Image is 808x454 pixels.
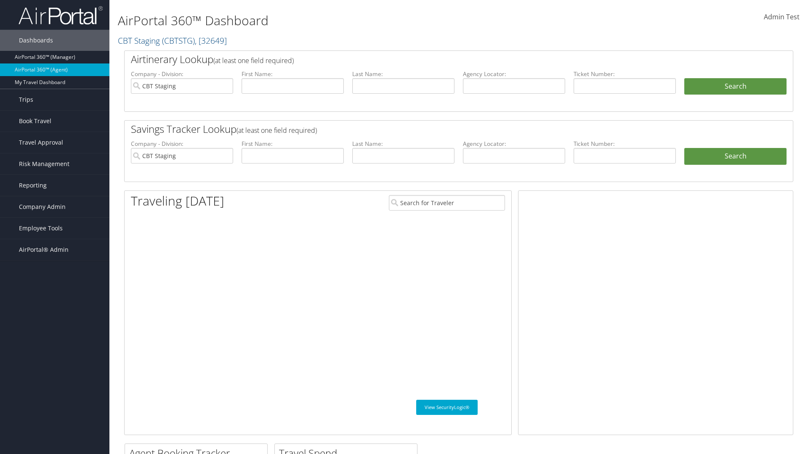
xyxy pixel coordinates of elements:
[463,70,565,78] label: Agency Locator:
[352,70,454,78] label: Last Name:
[19,218,63,239] span: Employee Tools
[684,78,787,95] button: Search
[19,196,66,217] span: Company Admin
[684,148,787,165] a: Search
[131,192,224,210] h1: Traveling [DATE]
[213,56,294,65] span: (at least one field required)
[416,400,478,415] a: View SecurityLogic®
[574,140,676,148] label: Ticket Number:
[574,70,676,78] label: Ticket Number:
[19,30,53,51] span: Dashboards
[19,132,63,153] span: Travel Approval
[131,70,233,78] label: Company - Division:
[131,52,731,66] h2: Airtinerary Lookup
[237,126,317,135] span: (at least one field required)
[19,175,47,196] span: Reporting
[242,140,344,148] label: First Name:
[131,140,233,148] label: Company - Division:
[19,111,51,132] span: Book Travel
[389,195,505,211] input: Search for Traveler
[195,35,227,46] span: , [ 32649 ]
[764,12,800,21] span: Admin Test
[162,35,195,46] span: ( CBTSTG )
[19,5,103,25] img: airportal-logo.png
[19,239,69,260] span: AirPortal® Admin
[131,148,233,164] input: search accounts
[352,140,454,148] label: Last Name:
[131,122,731,136] h2: Savings Tracker Lookup
[118,12,572,29] h1: AirPortal 360™ Dashboard
[242,70,344,78] label: First Name:
[19,153,69,174] span: Risk Management
[764,4,800,30] a: Admin Test
[463,140,565,148] label: Agency Locator:
[19,89,33,110] span: Trips
[118,35,227,46] a: CBT Staging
